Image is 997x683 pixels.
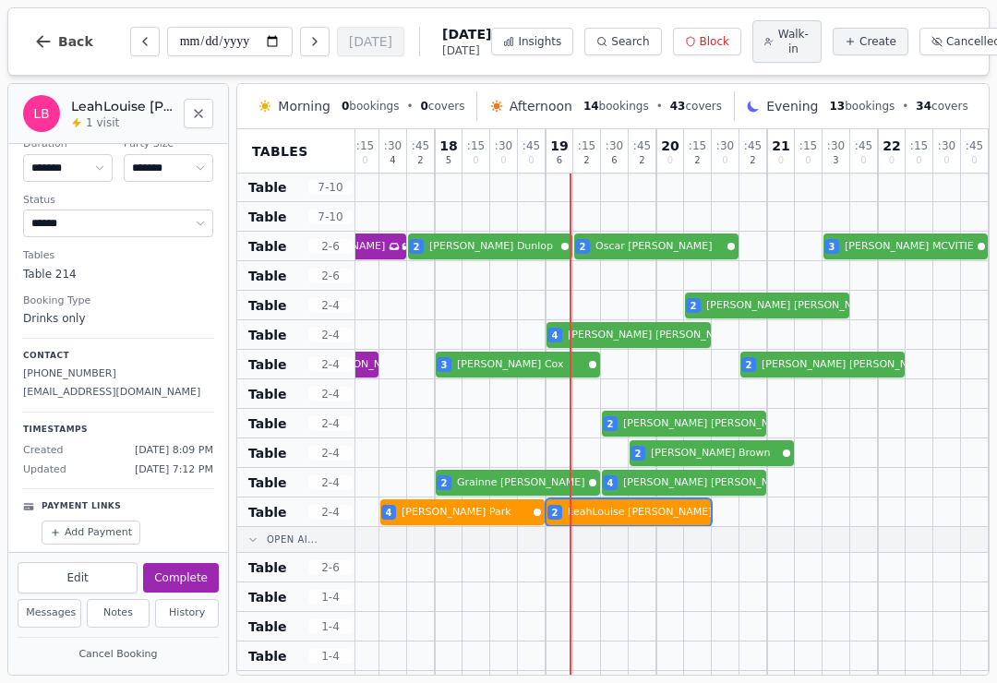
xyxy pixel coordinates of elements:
span: [PERSON_NAME] Brown [651,446,779,461]
span: Walk-in [777,27,810,56]
button: Back [19,19,108,64]
span: Table [248,617,287,636]
span: : 30 [716,140,734,151]
span: Table [248,326,287,344]
span: 0 [860,156,866,165]
span: [PERSON_NAME] [PERSON_NAME] [623,416,795,432]
span: : 45 [855,140,872,151]
span: • [902,99,908,114]
span: : 15 [910,140,928,151]
span: 2 [635,447,642,461]
span: [PERSON_NAME] [PERSON_NAME] [762,357,933,373]
span: covers [420,99,464,114]
span: • [656,99,663,114]
span: 2 - 4 [308,298,353,313]
span: 2 [694,156,700,165]
span: : 15 [467,140,485,151]
span: 1 - 4 [308,590,353,605]
span: bookings [583,99,649,114]
span: 3 [829,240,835,254]
button: History [155,599,219,628]
button: Complete [143,563,219,593]
button: Edit [18,562,138,593]
span: Table [248,385,287,403]
p: Contact [23,350,213,363]
span: : 15 [689,140,706,151]
span: Updated [23,462,66,478]
span: [PERSON_NAME] Park [402,505,530,521]
span: 2 - 4 [308,446,353,461]
dt: Party Size [124,137,213,152]
span: 4 [552,329,559,342]
span: 1 - 4 [308,649,353,664]
span: 4 [386,506,392,520]
span: 2 [583,156,589,165]
span: Table [248,588,287,606]
span: 2 [580,240,586,254]
span: Table [248,355,287,374]
span: Search [611,34,649,49]
span: Table [248,178,287,197]
button: Add Payment [42,521,140,545]
span: Block [700,34,729,49]
button: Create [833,28,908,55]
span: 0 [722,156,727,165]
span: 3 [833,156,838,165]
span: 7 - 10 [308,180,353,195]
span: 2 [417,156,423,165]
span: : 30 [938,140,955,151]
span: : 15 [799,140,817,151]
p: [EMAIL_ADDRESS][DOMAIN_NAME] [23,385,213,401]
span: 2 - 4 [308,357,353,372]
button: Next day [300,27,330,56]
span: 0 [342,100,349,113]
span: 0 [971,156,977,165]
span: 18 [439,139,457,152]
span: : 45 [523,140,540,151]
span: [PERSON_NAME] Dunlop [429,239,558,255]
div: LB [23,95,60,132]
span: Tables [252,142,308,161]
span: 2 [691,299,697,313]
span: Create [859,34,896,49]
span: Table [248,296,287,315]
span: 6 [557,156,562,165]
dt: Tables [23,248,213,264]
span: Open Ai... [267,533,318,546]
span: Insights [518,34,561,49]
span: 2 - 4 [308,387,353,401]
span: Created [23,443,64,459]
span: covers [916,99,967,114]
span: 2 [639,156,644,165]
span: Table [248,444,287,462]
span: 2 [441,476,448,490]
span: 0 [473,156,478,165]
span: 21 [772,139,789,152]
span: 2 [750,156,755,165]
span: [DATE] 7:12 PM [135,462,213,478]
span: Oscar [PERSON_NAME] [595,239,724,255]
span: [PERSON_NAME] [PERSON_NAME] [706,298,878,314]
span: 34 [916,100,931,113]
span: 2 - 4 [308,475,353,490]
span: 0 [362,156,367,165]
span: 2 [607,417,614,431]
span: [DATE] [442,43,491,58]
button: [DATE] [337,27,404,56]
span: covers [670,99,722,114]
span: 0 [500,156,506,165]
span: : 15 [578,140,595,151]
span: • [406,99,413,114]
span: Table [248,267,287,285]
span: 3 [441,358,448,372]
span: : 45 [744,140,762,151]
span: 2 - 6 [308,560,353,575]
span: 0 [916,156,921,165]
span: Afternoon [510,97,572,115]
span: 2 - 4 [308,328,353,342]
span: bookings [342,99,399,114]
span: Evening [766,97,818,115]
dt: Duration [23,137,113,152]
button: Search [584,28,661,55]
span: Table [248,237,287,256]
